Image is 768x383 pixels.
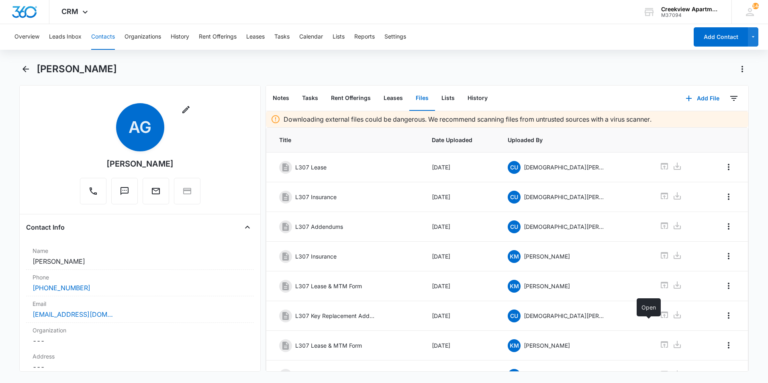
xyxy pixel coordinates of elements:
p: [DEMOGRAPHIC_DATA][PERSON_NAME] [524,193,604,201]
div: Address--- [26,349,254,375]
button: Overflow Menu [722,250,735,263]
button: Contacts [91,24,115,50]
p: L307 Key Replacement Addendum [295,312,376,320]
span: KM [508,280,521,293]
p: [DEMOGRAPHIC_DATA][PERSON_NAME] [524,163,604,171]
span: Date Uploaded [432,136,489,144]
div: Email[EMAIL_ADDRESS][DOMAIN_NAME] [26,296,254,323]
span: Uploaded By [508,136,640,144]
p: L307 Lease [295,163,327,171]
span: KM [508,250,521,263]
button: Leases [246,24,265,50]
p: [PERSON_NAME] [524,252,570,261]
button: Filters [727,92,740,105]
dd: [PERSON_NAME] [33,257,247,266]
p: L307 Insurance [295,252,337,261]
td: [DATE] [422,153,498,182]
button: Text [111,178,138,204]
td: [DATE] [422,301,498,331]
div: [PERSON_NAME] [106,158,174,170]
p: L307 Insurance [295,193,337,201]
button: Close [241,221,254,234]
h1: [PERSON_NAME] [37,63,117,75]
button: Tasks [296,86,325,111]
p: [DEMOGRAPHIC_DATA][PERSON_NAME] [524,222,604,231]
span: Title [279,136,412,144]
button: Lists [435,86,461,111]
button: Organizations [125,24,161,50]
div: Organization--- [26,323,254,349]
span: 144 [752,3,759,9]
button: Overflow Menu [722,309,735,322]
a: Call [80,190,106,197]
label: Organization [33,326,247,334]
button: History [461,86,494,111]
span: AG [116,103,164,151]
p: [PERSON_NAME] [524,341,570,350]
td: [DATE] [422,242,498,271]
p: L307 Lease & MTM Form [295,282,362,290]
label: Phone [33,273,247,281]
td: [DATE] [422,182,498,212]
span: CU [508,191,521,204]
h4: Contact Info [26,222,65,232]
button: Settings [384,24,406,50]
div: Open [637,298,661,316]
label: Name [33,247,247,255]
button: Notes [266,86,296,111]
button: Leads Inbox [49,24,82,50]
button: Overflow Menu [722,339,735,352]
td: [DATE] [422,331,498,361]
button: Overflow Menu [722,220,735,233]
span: KM [508,369,521,382]
a: Email [143,190,169,197]
button: Back [19,63,32,75]
button: Overflow Menu [722,369,735,381]
label: Address [33,352,247,361]
p: [PERSON_NAME] [524,371,570,379]
div: Phone[PHONE_NUMBER] [26,270,254,296]
span: CU [508,310,521,322]
p: L307 Addendums [295,222,343,231]
dd: --- [33,336,247,346]
p: Downloading external files could be dangerous. We recommend scanning files from untrusted sources... [284,114,652,124]
p: L307 Garage Addendum [295,371,361,379]
span: KM [508,339,521,352]
div: account name [661,6,720,12]
p: [PERSON_NAME] [524,282,570,290]
button: History [171,24,189,50]
td: [DATE] [422,212,498,242]
button: Overflow Menu [722,161,735,173]
button: Overflow Menu [722,279,735,292]
button: Actions [736,63,749,75]
label: Email [33,299,247,308]
button: Call [80,178,106,204]
p: [DEMOGRAPHIC_DATA][PERSON_NAME] [524,312,604,320]
button: Add File [678,89,727,108]
button: Overview [14,24,39,50]
button: Rent Offerings [199,24,237,50]
a: Text [111,190,138,197]
a: [EMAIL_ADDRESS][DOMAIN_NAME] [33,310,113,319]
a: [PHONE_NUMBER] [33,283,90,293]
span: CRM [61,7,78,16]
div: notifications count [752,3,759,9]
button: Tasks [274,24,290,50]
div: account id [661,12,720,18]
button: Rent Offerings [325,86,377,111]
button: Calendar [299,24,323,50]
button: Files [409,86,435,111]
span: CU [508,220,521,233]
button: Overflow Menu [722,190,735,203]
dd: --- [33,362,247,372]
p: L307 Lease & MTM Form [295,341,362,350]
span: CU [508,161,521,174]
button: Add Contact [694,27,748,47]
button: Leases [377,86,409,111]
div: Name[PERSON_NAME] [26,243,254,270]
td: [DATE] [422,271,498,301]
button: Reports [354,24,375,50]
button: Lists [333,24,345,50]
button: Email [143,178,169,204]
